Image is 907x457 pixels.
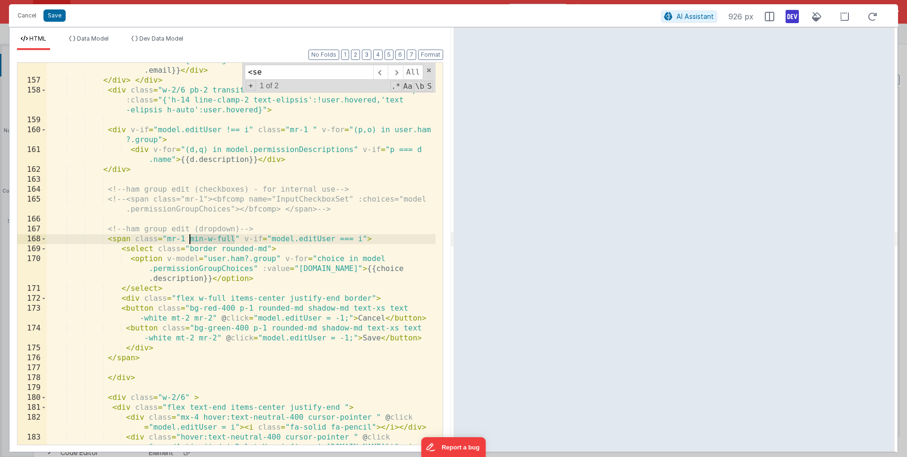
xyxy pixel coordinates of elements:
input: Search for [245,65,373,80]
div: 161 [17,145,47,165]
span: Alt-Enter [403,65,423,80]
div: 174 [17,323,47,343]
div: 162 [17,165,47,175]
div: 168 [17,234,47,244]
button: No Folds [308,50,339,60]
span: Whole Word Search [414,81,425,92]
button: 2 [351,50,360,60]
span: RegExp Search [390,81,401,92]
button: 3 [362,50,371,60]
div: 166 [17,214,47,224]
span: Toggel Replace mode [246,81,256,91]
div: 165 [17,195,47,214]
div: 173 [17,304,47,323]
button: 7 [407,50,416,60]
span: AI Assistant [676,12,714,20]
iframe: Marker.io feedback button [421,437,486,457]
span: 926 px [728,11,753,22]
div: 156 [17,56,47,76]
div: 182 [17,413,47,432]
span: HTML [29,35,46,42]
span: Search In Selection [426,81,433,92]
div: 158 [17,85,47,115]
button: 1 [341,50,349,60]
button: 5 [385,50,394,60]
span: 1 of 2 [256,82,282,90]
button: AI Assistant [661,10,717,23]
div: 160 [17,125,47,145]
span: CaseSensitive Search [402,81,413,92]
div: 164 [17,185,47,195]
span: Data Model [77,35,109,42]
div: 170 [17,254,47,284]
button: Save [43,9,66,22]
div: 159 [17,115,47,125]
div: 178 [17,373,47,383]
div: 163 [17,175,47,185]
div: 181 [17,403,47,413]
div: 175 [17,343,47,353]
div: 176 [17,353,47,363]
div: 180 [17,393,47,403]
div: 167 [17,224,47,234]
button: 6 [395,50,405,60]
div: 169 [17,244,47,254]
button: 4 [373,50,383,60]
button: Format [418,50,443,60]
div: 172 [17,294,47,304]
button: Cancel [13,9,41,22]
div: 171 [17,284,47,294]
div: 157 [17,76,47,85]
div: 179 [17,383,47,393]
span: Dev Data Model [139,35,183,42]
div: 177 [17,363,47,373]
